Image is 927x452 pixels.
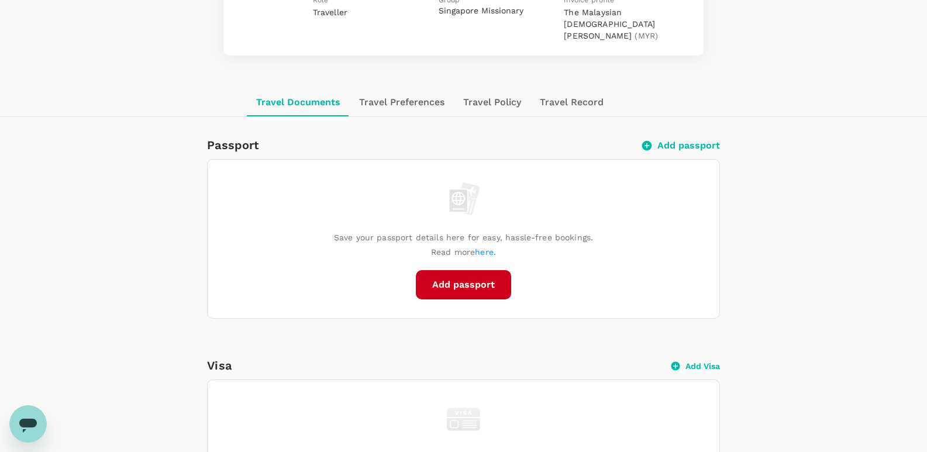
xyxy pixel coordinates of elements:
h6: Visa [207,356,671,375]
button: Travel Record [530,88,613,116]
button: Add passport [643,140,720,151]
button: Singapore Missionary [439,6,523,16]
img: visa [443,399,484,440]
img: empty passport [443,178,484,219]
span: ( MYR ) [635,31,658,40]
button: Add passport [416,270,511,299]
p: The Malaysian [DEMOGRAPHIC_DATA][PERSON_NAME] [564,6,690,42]
iframe: Button to launch messaging window [9,405,47,443]
p: Read more . [431,246,496,258]
p: Save your passport details here for easy, hassle-free bookings. [334,232,593,243]
a: here [475,247,494,257]
span: Traveller [313,8,347,17]
h6: Passport [207,136,259,154]
button: Add Visa [671,360,720,372]
button: Travel Preferences [350,88,454,116]
button: Travel Policy [454,88,530,116]
p: Add Visa [685,360,720,372]
button: Travel Documents [247,88,350,116]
